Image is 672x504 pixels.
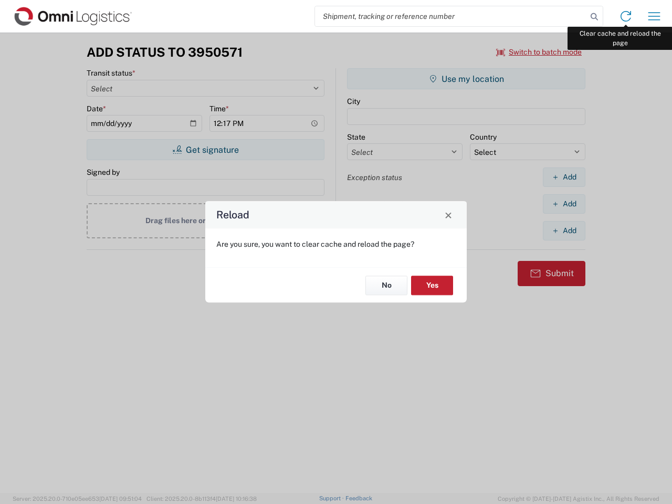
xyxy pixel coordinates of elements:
button: No [365,276,407,295]
button: Close [441,207,456,222]
h4: Reload [216,207,249,223]
p: Are you sure, you want to clear cache and reload the page? [216,239,456,249]
input: Shipment, tracking or reference number [315,6,587,26]
button: Yes [411,276,453,295]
